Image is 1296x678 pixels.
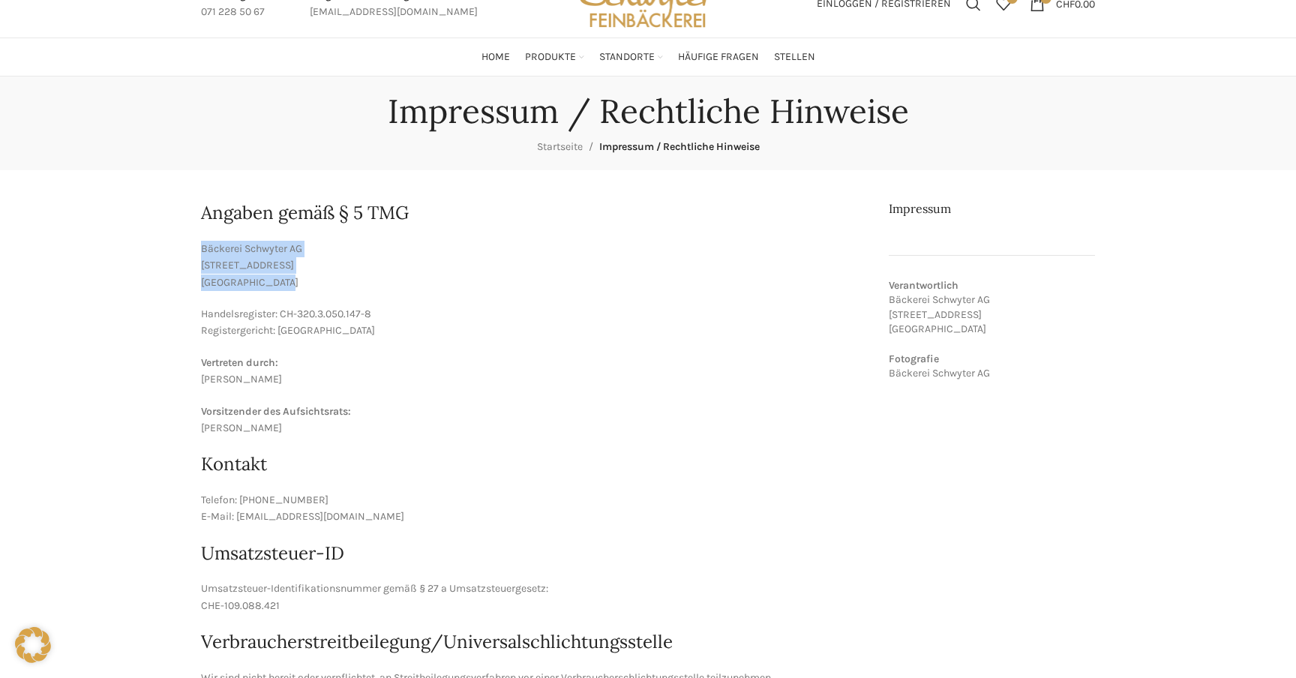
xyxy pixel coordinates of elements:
[481,42,510,72] a: Home
[201,541,866,566] h2: Umsatzsteuer-ID
[201,355,866,388] p: [PERSON_NAME]
[889,278,1096,381] p: Bäckerei Schwyter AG [STREET_ADDRESS] [GEOGRAPHIC_DATA] Bäckerei Schwyter AG
[388,91,909,131] h1: Impressum / Rechtliche Hinweise
[599,50,655,64] span: Standorte
[525,50,576,64] span: Produkte
[537,140,583,153] a: Startseite
[889,200,1096,217] h2: Impressum
[599,42,663,72] a: Standorte
[201,403,866,437] p: [PERSON_NAME]
[201,492,866,526] p: Telefon: [PHONE_NUMBER] E-Mail: [EMAIL_ADDRESS][DOMAIN_NAME]
[201,580,866,614] p: Umsatzsteuer-Identifikationsnummer gemäß § 27 a Umsatzsteuergesetz: CHE-109.088.421
[889,352,939,365] strong: Fotografie
[678,42,759,72] a: Häufige Fragen
[201,451,866,477] h2: Kontakt
[678,50,759,64] span: Häufige Fragen
[201,629,866,655] h2: Verbraucher­streit­beilegung/Universal­schlichtungs­stelle
[889,279,958,292] strong: Verantwortlich
[201,356,278,369] strong: Vertreten durch:
[599,140,760,153] span: Impressum / Rechtliche Hinweise
[201,200,866,226] h2: Angaben gemäß § 5 TMG
[774,42,815,72] a: Stellen
[481,50,510,64] span: Home
[193,42,1102,72] div: Main navigation
[774,50,815,64] span: Stellen
[201,405,351,418] strong: Vorsitzender des Aufsichtsrats:
[201,241,866,291] p: Bäckerei Schwyter AG [STREET_ADDRESS] [GEOGRAPHIC_DATA]
[201,306,866,340] p: Handelsregister: CH-320.3.050.147-8 Registergericht: [GEOGRAPHIC_DATA]
[525,42,584,72] a: Produkte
